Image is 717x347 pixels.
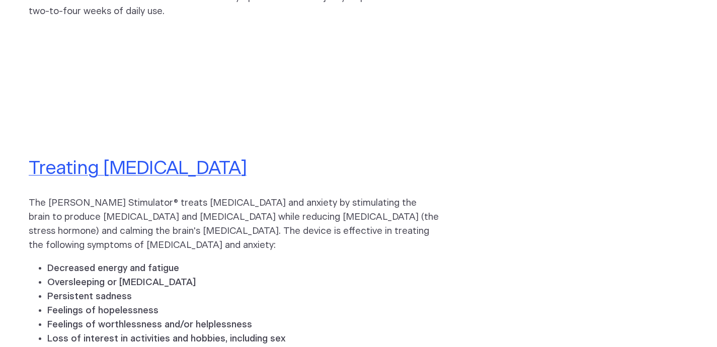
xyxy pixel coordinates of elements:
b: Oversleeping or [MEDICAL_DATA] [47,278,196,287]
b: Decreased energy and fatigue [47,264,179,273]
b: Persistent sadness [47,292,132,301]
p: The [PERSON_NAME] Stimulator® treats [MEDICAL_DATA] and anxiety by stimulating the brain to produ... [29,196,439,252]
b: Feelings of worthlessness and/or helplessness [47,320,252,329]
b: Feelings of hopelessness [47,306,158,315]
a: Treating [MEDICAL_DATA] [29,159,247,178]
b: Loss of interest in activities and hobbies, including sex [47,334,285,343]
